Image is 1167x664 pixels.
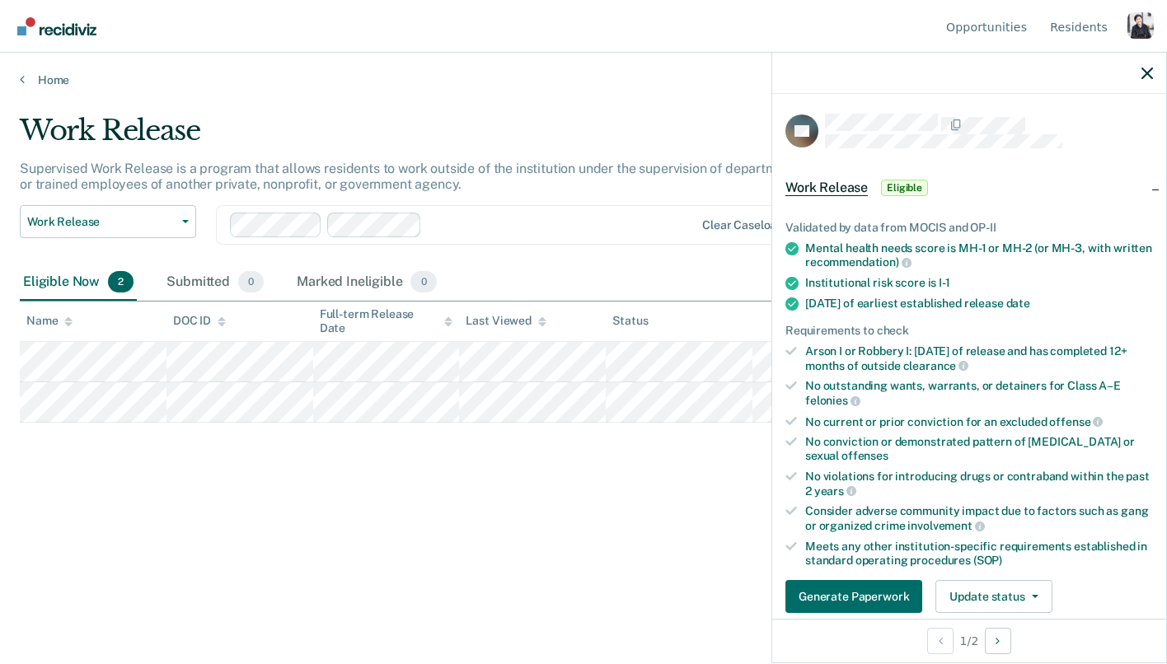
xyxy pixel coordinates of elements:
[20,161,888,192] p: Supervised Work Release is a program that allows residents to work outside of the institution und...
[805,297,1153,311] div: [DATE] of earliest established release
[805,379,1153,407] div: No outstanding wants, warrants, or detainers for Class A–E
[1049,415,1103,428] span: offense
[20,72,1147,87] a: Home
[410,271,436,292] span: 0
[903,359,969,372] span: clearance
[772,619,1166,662] div: 1 / 2
[20,114,895,161] div: Work Release
[785,180,868,196] span: Work Release
[20,264,137,301] div: Eligible Now
[785,580,922,613] button: Generate Paperwork
[466,314,546,328] div: Last Viewed
[702,218,789,232] div: Clear caseloads
[805,394,860,407] span: felonies
[814,484,856,498] span: years
[805,540,1153,568] div: Meets any other institution-specific requirements established in standard operating procedures
[1127,12,1154,39] button: Profile dropdown button
[985,628,1011,654] button: Next Opportunity
[927,628,954,654] button: Previous Opportunity
[805,504,1153,532] div: Consider adverse community impact due to factors such as gang or organized crime
[785,324,1153,338] div: Requirements to check
[612,314,648,328] div: Status
[785,221,1153,235] div: Validated by data from MOCIS and OP-II
[805,435,1153,463] div: No conviction or demonstrated pattern of [MEDICAL_DATA] or sexual
[163,264,267,301] div: Submitted
[935,580,1052,613] button: Update status
[805,470,1153,498] div: No violations for introducing drugs or contraband within the past 2
[1006,297,1030,310] span: date
[939,276,950,289] span: I-1
[173,314,226,328] div: DOC ID
[805,241,1153,269] div: Mental health needs score is MH-1 or MH-2 (or MH-3, with written
[293,264,440,301] div: Marked Ineligible
[772,161,1166,214] div: Work ReleaseEligible
[108,271,134,292] span: 2
[881,180,928,196] span: Eligible
[26,314,73,328] div: Name
[17,17,96,35] img: Recidiviz
[805,344,1153,372] div: Arson I or Robbery I: [DATE] of release and has completed 12+ months of outside
[841,449,888,462] span: offenses
[805,414,1153,429] div: No current or prior conviction for an excluded
[805,276,1153,290] div: Institutional risk score is
[238,271,264,292] span: 0
[27,215,176,229] span: Work Release
[805,255,912,269] span: recommendation)
[907,519,984,532] span: involvement
[320,307,453,335] div: Full-term Release Date
[973,554,1002,567] span: (SOP)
